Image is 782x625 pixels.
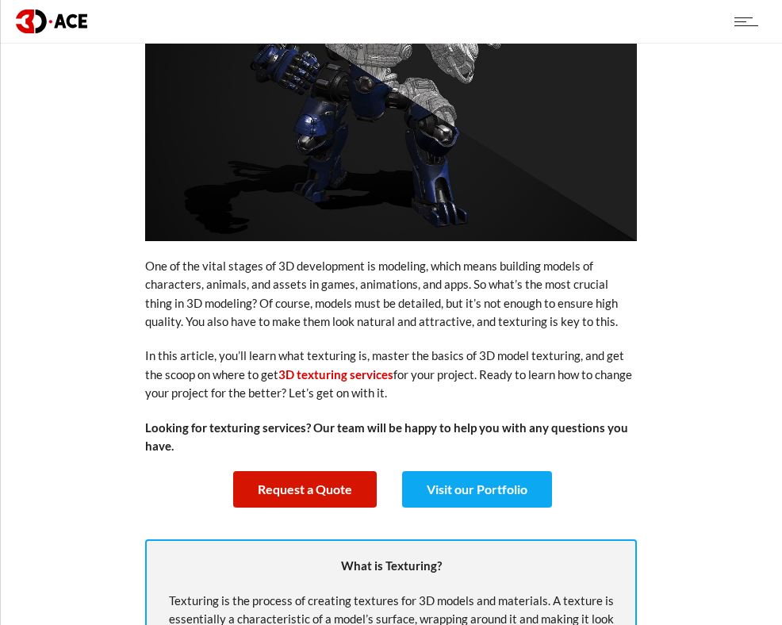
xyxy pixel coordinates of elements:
p: What is Texturing? [163,557,619,575]
p: In this article, you’ll learn what texturing is, master the basics of 3D model texturing, and get... [145,347,637,402]
strong: Looking for texturing services? Our team will be happy to help you with any questions you have. [145,420,628,453]
img: logo dark [16,10,87,33]
a: 3D texturing services [278,367,393,382]
a: Request a Quote [233,471,377,508]
p: One of the vital stages of 3D development is modeling, which means building models of characters,... [145,257,637,332]
a: Visit our Portfolio [402,471,552,508]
